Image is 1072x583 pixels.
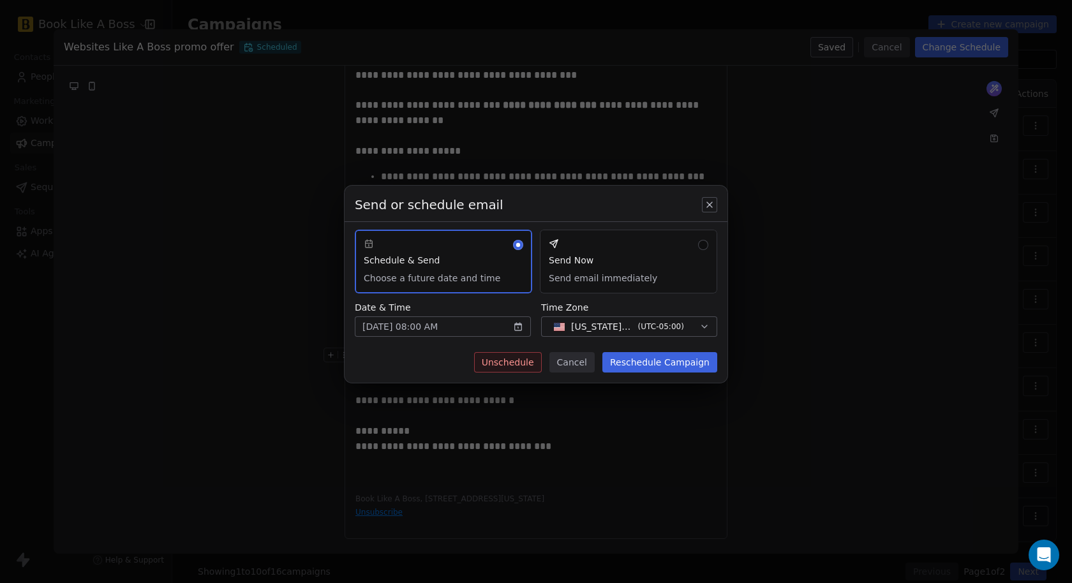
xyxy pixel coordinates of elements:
[602,352,717,373] button: Reschedule Campaign
[355,196,503,214] span: Send or schedule email
[638,321,684,332] span: ( UTC-05:00 )
[549,352,595,373] button: Cancel
[541,301,717,314] span: Time Zone
[541,316,717,337] button: [US_STATE] - EST(UTC-05:00)
[355,316,531,337] button: [DATE] 08:00 AM
[355,301,531,314] span: Date & Time
[362,320,438,334] span: [DATE] 08:00 AM
[571,320,633,333] span: [US_STATE] - EST
[474,352,542,373] button: Unschedule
